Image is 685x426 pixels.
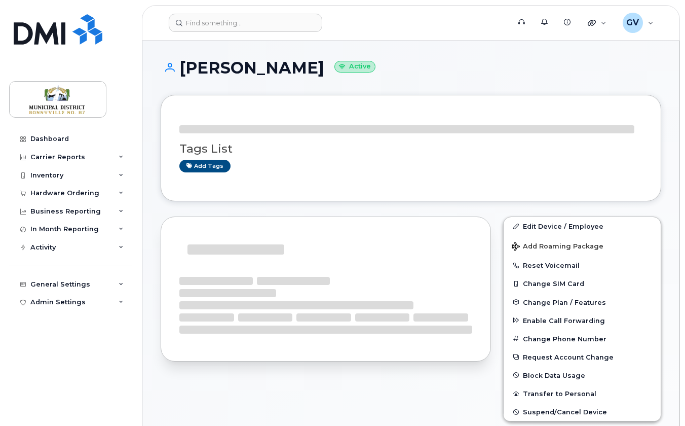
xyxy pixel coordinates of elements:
a: Add tags [179,160,231,172]
button: Suspend/Cancel Device [504,403,661,421]
h1: [PERSON_NAME] [161,59,661,77]
a: Edit Device / Employee [504,217,661,235]
span: Suspend/Cancel Device [523,408,607,416]
button: Change Phone Number [504,330,661,348]
h3: Tags List [179,143,642,155]
span: Enable Call Forwarding [523,316,605,324]
button: Transfer to Personal [504,384,661,403]
button: Change Plan / Features [504,293,661,311]
button: Reset Voicemail [504,256,661,274]
button: Change SIM Card [504,274,661,293]
button: Request Account Change [504,348,661,366]
span: Add Roaming Package [512,242,603,252]
button: Enable Call Forwarding [504,311,661,330]
span: Change Plan / Features [523,298,606,306]
button: Add Roaming Package [504,235,661,256]
small: Active [334,61,375,73]
button: Block Data Usage [504,366,661,384]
